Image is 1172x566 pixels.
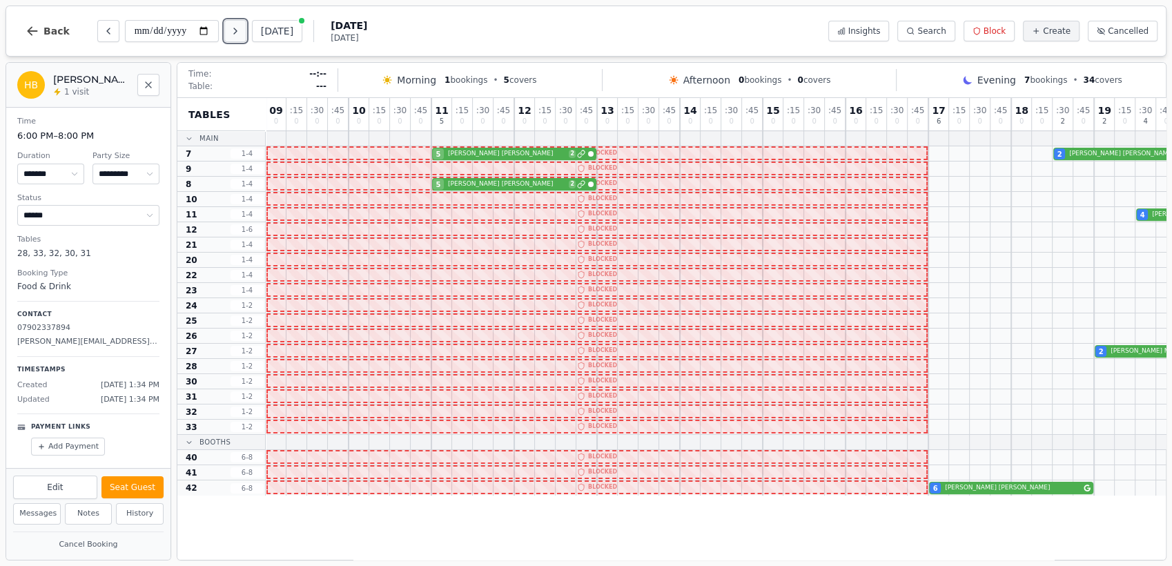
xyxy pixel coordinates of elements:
span: 2 [1102,118,1106,125]
span: 0 [1122,118,1126,125]
span: : 30 [973,106,986,115]
span: 1 - 4 [231,148,264,159]
span: 0 [729,118,733,125]
span: 6 [937,118,941,125]
span: 1 - 2 [231,376,264,387]
span: 1 - 4 [231,209,264,219]
span: 41 [186,467,197,478]
span: 27 [186,346,197,357]
span: [DATE] 1:34 PM [101,394,159,406]
span: Block [984,26,1006,37]
span: 0 [957,118,961,125]
span: 5 [440,118,444,125]
span: : 45 [663,106,676,115]
span: 4 [1140,210,1145,220]
span: 0 [1164,118,1168,125]
button: History [116,503,164,525]
span: 0 [977,118,981,125]
p: Timestamps [17,365,159,375]
span: 1 - 4 [231,194,264,204]
span: 5 [503,75,509,85]
span: 0 [1039,118,1044,125]
span: 6 - 8 [231,452,264,462]
span: 0 [708,118,712,125]
button: Notes [65,503,113,525]
span: 30 [186,376,197,387]
span: 5 [436,179,441,190]
span: bookings [445,75,487,86]
span: 1 - 4 [231,285,264,295]
span: [PERSON_NAME] [PERSON_NAME] [448,179,566,189]
span: 18 [1015,106,1028,115]
span: 0 [895,118,899,125]
span: : 45 [828,106,841,115]
span: : 30 [311,106,324,115]
span: 31 [186,391,197,402]
span: 24 [186,300,197,311]
dd: 28, 33, 32, 30, 31 [17,247,159,260]
span: 1 - 2 [231,407,264,417]
span: : 15 [953,106,966,115]
span: 1 - 4 [231,240,264,250]
dt: Party Size [92,150,159,162]
span: Evening [977,73,1016,87]
span: 1 - 2 [231,422,264,432]
span: Tables [188,108,231,121]
button: Block [964,21,1015,41]
p: Contact [17,310,159,320]
span: : 30 [1056,106,1069,115]
span: : 30 [559,106,572,115]
span: 0 [832,118,837,125]
span: 13 [600,106,614,115]
span: 0 [998,118,1002,125]
span: 15 [766,106,779,115]
span: : 15 [456,106,469,115]
span: 25 [186,315,197,326]
h2: [PERSON_NAME] [PERSON_NAME] [53,72,129,86]
span: : 15 [290,106,303,115]
span: 0 [480,118,485,125]
button: Back [14,14,81,48]
span: : 30 [725,106,738,115]
span: 0 [563,118,567,125]
button: Add Payment [31,438,105,456]
span: 0 [625,118,629,125]
dt: Booking Type [17,268,159,280]
span: 1 - 2 [231,331,264,341]
span: 0 [646,118,650,125]
span: 8 [186,179,191,190]
span: 1 [445,75,450,85]
span: 1 - 4 [231,270,264,280]
span: 0 [739,75,744,85]
div: HB [17,71,45,99]
span: 33 [186,422,197,433]
button: Cancel Booking [13,536,164,554]
dt: Time [17,116,159,128]
span: 0 [543,118,547,125]
span: 34 [1083,75,1095,85]
span: 1 - 6 [231,224,264,235]
span: 12 [518,106,531,115]
span: 6 - 8 [231,467,264,478]
span: : 30 [642,106,655,115]
span: 0 [771,118,775,125]
dt: Tables [17,234,159,246]
span: : 30 [890,106,904,115]
span: 0 [874,118,878,125]
span: 1 - 2 [231,315,264,326]
span: 16 [849,106,862,115]
span: 14 [683,106,696,115]
span: • [493,75,498,86]
span: : 15 [870,106,883,115]
span: Afternoon [683,73,730,87]
span: : 45 [497,106,510,115]
span: covers [797,75,830,86]
button: Search [897,21,955,41]
span: [DATE] [331,32,367,43]
span: --:-- [309,68,326,79]
span: 1 - 2 [231,300,264,311]
span: 10 [186,194,197,205]
span: 40 [186,452,197,463]
button: Close [137,74,159,96]
span: 0 [398,118,402,125]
